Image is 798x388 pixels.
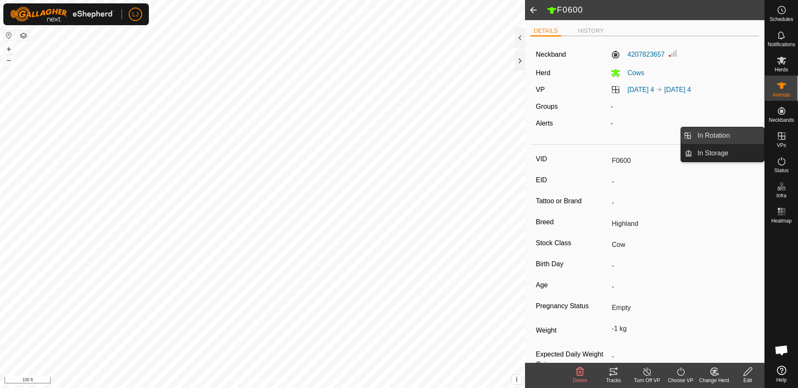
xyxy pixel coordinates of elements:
[271,377,296,385] a: Contact Us
[774,168,788,173] span: Status
[597,377,630,384] div: Tracks
[133,10,139,19] span: LJ
[664,377,697,384] div: Choose VP
[536,217,608,228] label: Breed
[656,86,663,93] img: to
[536,349,608,370] label: Expected Daily Weight Gain
[769,338,794,363] div: Open chat
[776,378,787,383] span: Help
[697,131,730,141] span: In Rotation
[621,69,644,76] span: Cows
[536,154,608,165] label: VID
[769,17,793,22] span: Schedules
[536,175,608,186] label: EID
[536,50,566,60] label: Neckband
[692,127,764,144] a: In Rotation
[775,67,788,72] span: Herds
[18,31,29,41] button: Map Layers
[512,375,521,384] button: i
[771,218,792,223] span: Heatmap
[10,7,115,22] img: Gallagher Logo
[574,26,607,35] li: HISTORY
[536,120,553,127] label: Alerts
[611,50,665,60] label: 4207823657
[697,148,728,158] span: In Storage
[772,92,790,97] span: Animals
[777,143,786,148] span: VPs
[547,5,764,16] h2: F0600
[4,44,14,54] button: +
[536,196,608,207] label: Tattoo or Brand
[530,26,561,37] li: DETAILS
[536,301,608,312] label: Pregnancy Status
[536,238,608,249] label: Stock Class
[731,377,764,384] div: Edit
[776,193,786,198] span: Infra
[229,377,261,385] a: Privacy Policy
[536,103,558,110] label: Groups
[668,48,678,58] img: Signal strength
[768,42,795,47] span: Notifications
[607,118,757,128] div: -
[536,322,608,339] label: Weight
[573,378,587,383] span: Delete
[536,69,551,76] label: Herd
[536,280,608,291] label: Age
[681,145,764,162] li: In Storage
[536,86,545,93] label: VP
[664,86,691,93] a: [DATE] 4
[516,376,517,383] span: i
[769,118,794,123] span: Neckbands
[697,377,731,384] div: Change Herd
[681,127,764,144] li: In Rotation
[630,377,664,384] div: Turn Off VP
[4,55,14,65] button: –
[536,259,608,270] label: Birth Day
[692,145,764,162] a: In Storage
[4,30,14,40] button: Reset Map
[765,362,798,386] a: Help
[627,86,654,93] a: [DATE] 4
[607,102,757,112] div: -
